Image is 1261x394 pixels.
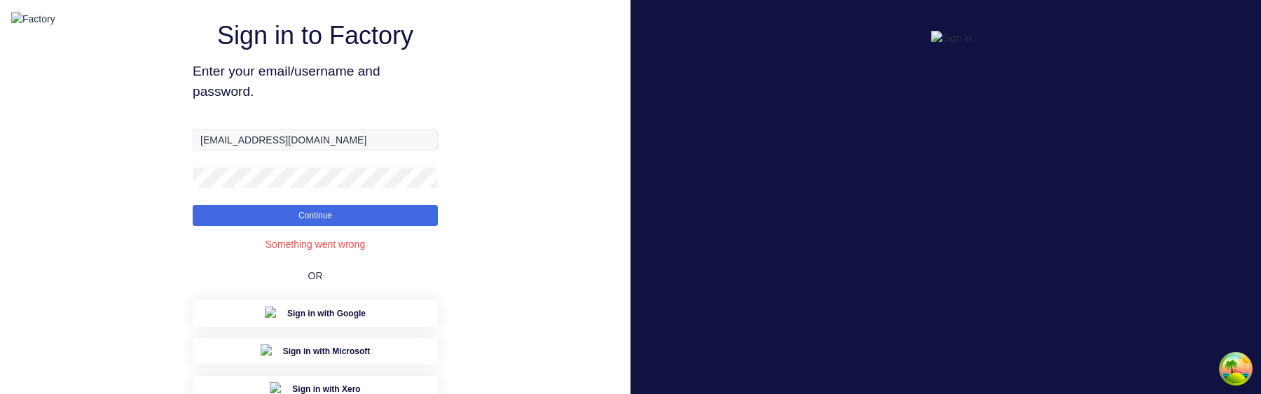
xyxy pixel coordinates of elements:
div: OR [308,252,323,300]
input: Email/Username [193,129,438,150]
img: Google Sign in [265,307,279,321]
span: Enter your email/username and password. [193,62,438,102]
button: Continue [193,205,438,226]
img: Sign in [931,31,972,45]
button: Open Tanstack query devtools [1222,355,1250,383]
img: Factory [11,12,55,27]
button: Microsoft Sign inSign in with Microsoft [193,338,438,365]
button: Google Sign inSign in with Google [193,300,438,327]
h1: Sign in to Factory [217,20,413,50]
span: Sign in with Google [287,307,366,320]
span: Sign in with Microsoft [283,345,371,358]
div: Something went wrong [266,237,365,252]
img: Microsoft Sign in [261,344,275,358]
